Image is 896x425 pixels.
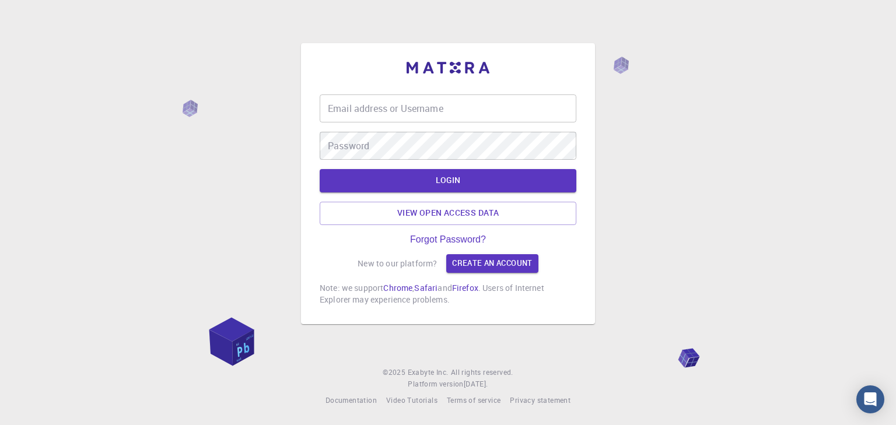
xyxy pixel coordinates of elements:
span: Privacy statement [510,395,570,405]
span: © 2025 [383,367,407,378]
a: Exabyte Inc. [408,367,449,378]
span: Exabyte Inc. [408,367,449,377]
a: Video Tutorials [386,395,437,406]
span: Terms of service [447,395,501,405]
p: Note: we support , and . Users of Internet Explorer may experience problems. [320,282,576,305]
a: [DATE]. [464,378,488,390]
a: Privacy statement [510,395,570,406]
button: LOGIN [320,169,576,192]
span: Video Tutorials [386,395,437,405]
p: New to our platform? [358,258,437,269]
span: All rights reserved. [451,367,513,378]
a: Terms of service [447,395,501,406]
a: Create an account [446,254,538,273]
a: Safari [414,282,437,293]
span: [DATE] . [464,379,488,388]
a: Chrome [383,282,412,293]
a: Forgot Password? [410,234,486,245]
a: View open access data [320,202,576,225]
span: Documentation [325,395,377,405]
div: Open Intercom Messenger [856,385,884,413]
span: Platform version [408,378,463,390]
a: Documentation [325,395,377,406]
a: Firefox [452,282,478,293]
